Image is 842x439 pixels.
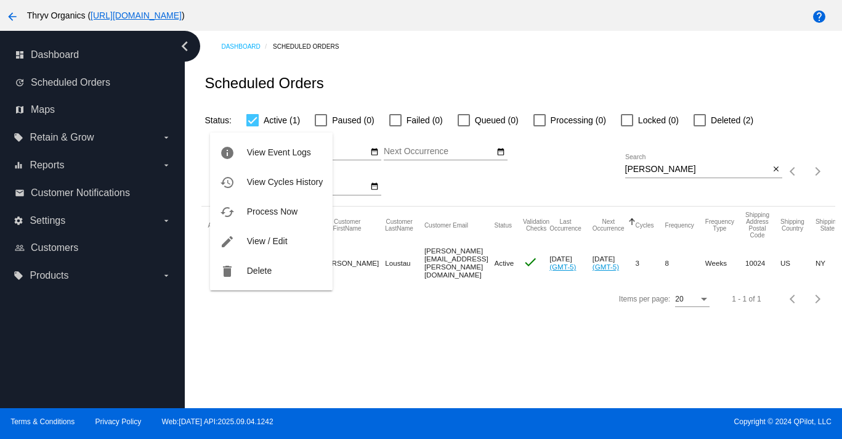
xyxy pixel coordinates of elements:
span: View Cycles History [247,177,323,187]
mat-icon: edit [220,234,235,249]
span: View Event Logs [247,147,311,157]
mat-icon: cached [220,205,235,219]
mat-icon: info [220,146,235,160]
mat-icon: history [220,175,235,190]
mat-icon: delete [220,264,235,279]
span: Process Now [247,207,298,216]
span: Delete [247,266,272,276]
span: View / Edit [247,236,288,246]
